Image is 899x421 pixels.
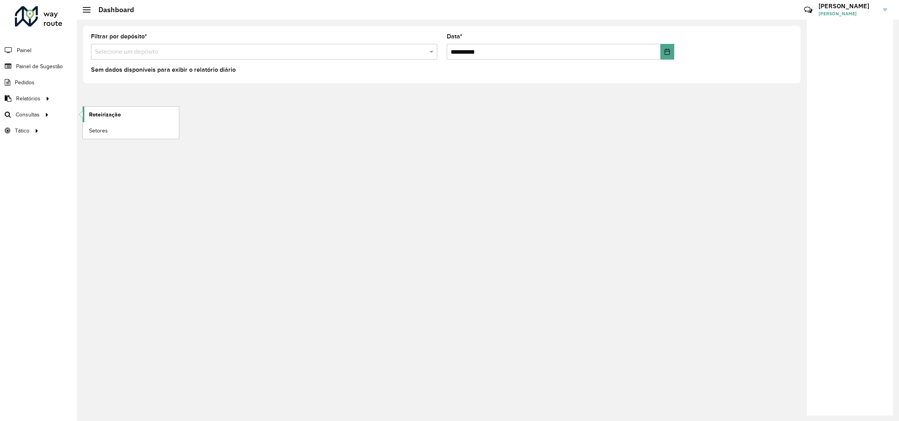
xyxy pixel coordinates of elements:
[16,111,40,119] span: Consultas
[15,78,35,87] span: Pedidos
[447,32,462,41] label: Data
[89,127,108,135] span: Setores
[661,44,674,60] button: Choose Date
[819,2,877,10] h3: [PERSON_NAME]
[15,127,29,135] span: Tático
[819,10,877,17] span: [PERSON_NAME]
[16,62,63,71] span: Painel de Sugestão
[89,111,121,119] span: Roteirização
[800,2,817,18] a: Contato Rápido
[17,46,31,54] span: Painel
[83,107,179,122] a: Roteirização
[91,32,147,41] label: Filtrar por depósito
[91,5,134,14] h2: Dashboard
[91,65,236,74] label: Sem dados disponíveis para exibir o relatório diário
[16,94,40,103] span: Relatórios
[83,123,179,138] a: Setores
